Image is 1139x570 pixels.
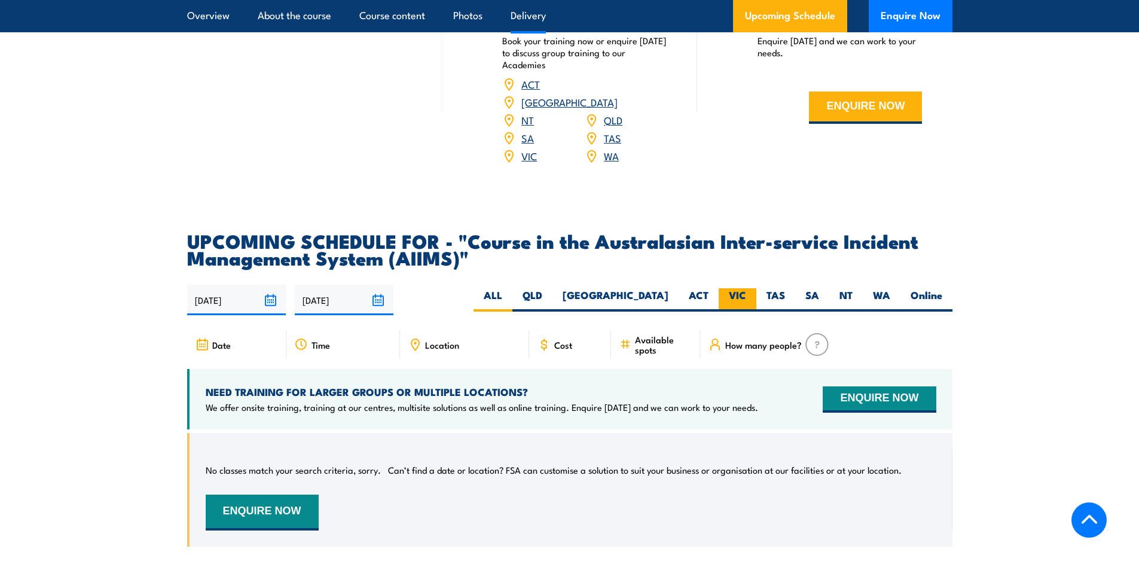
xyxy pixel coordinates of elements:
label: TAS [756,288,795,312]
span: Cost [554,340,572,350]
button: ENQUIRE NOW [809,92,922,124]
p: Can’t find a date or location? FSA can customise a solution to suit your business or organisation... [388,464,902,476]
h2: UPCOMING SCHEDULE FOR - "Course in the Australasian Inter-service Incident Management System (AII... [187,232,952,266]
label: QLD [512,288,552,312]
span: Time [312,340,330,350]
input: To date [295,285,393,315]
p: We offer onsite training, training at our centres, multisite solutions as well as online training... [206,401,758,413]
a: WA [604,148,619,163]
a: [GEOGRAPHIC_DATA] [521,95,618,109]
label: VIC [719,288,756,312]
p: Book your training now or enquire [DATE] to discuss group training to our Academies [502,35,667,71]
span: How many people? [725,340,802,350]
span: Location [425,340,459,350]
label: ACT [679,288,719,312]
a: ACT [521,77,540,91]
a: NT [521,112,534,127]
p: No classes match your search criteria, sorry. [206,464,381,476]
span: Date [212,340,231,350]
label: NT [829,288,863,312]
input: From date [187,285,286,315]
a: TAS [604,130,621,145]
label: Online [900,288,952,312]
span: Available spots [635,334,692,355]
label: ALL [474,288,512,312]
a: QLD [604,112,622,127]
label: SA [795,288,829,312]
h4: NEED TRAINING FOR LARGER GROUPS OR MULTIPLE LOCATIONS? [206,385,758,398]
a: SA [521,130,534,145]
label: WA [863,288,900,312]
label: [GEOGRAPHIC_DATA] [552,288,679,312]
button: ENQUIRE NOW [206,495,319,531]
p: Enquire [DATE] and we can work to your needs. [758,35,923,59]
button: ENQUIRE NOW [823,386,936,413]
a: VIC [521,148,537,163]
